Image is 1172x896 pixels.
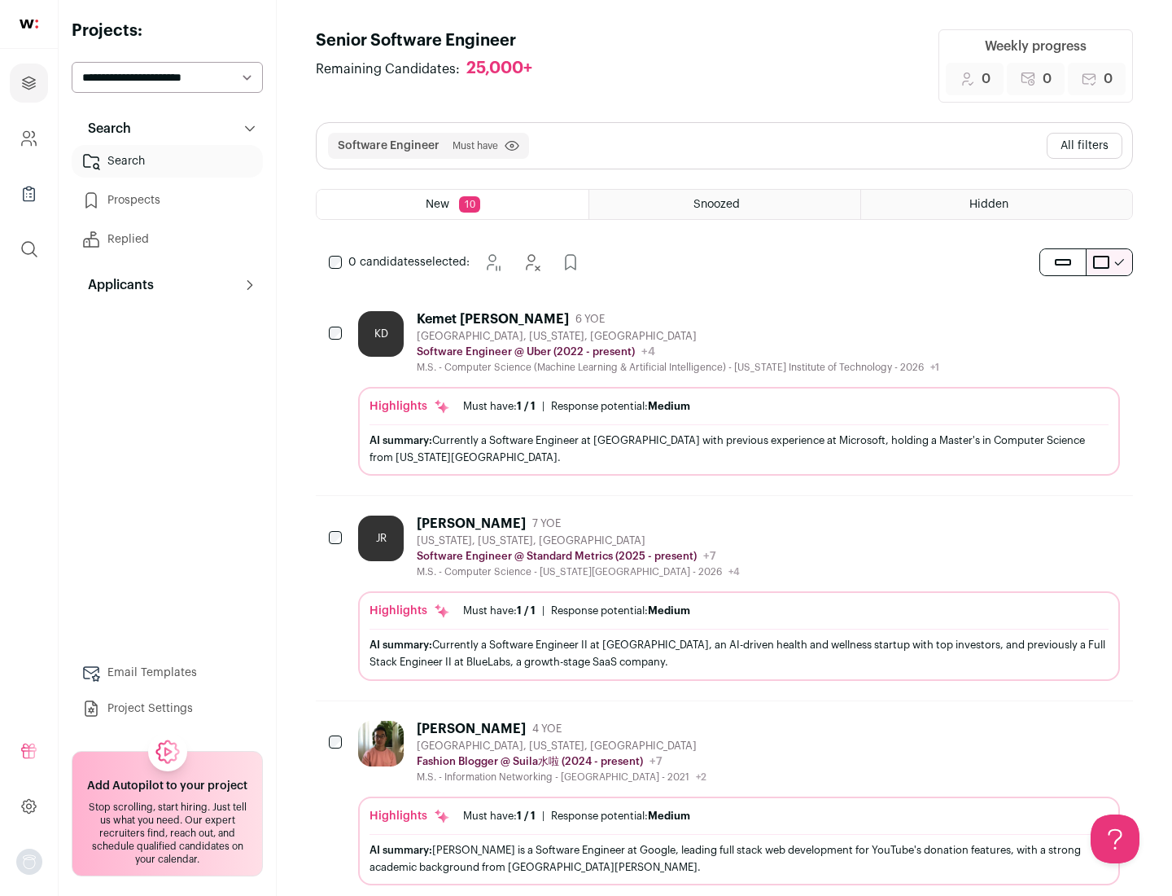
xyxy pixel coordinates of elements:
span: AI summary: [370,639,432,650]
div: M.S. - Computer Science - [US_STATE][GEOGRAPHIC_DATA] - 2026 [417,565,740,578]
button: Search [72,112,263,145]
div: Highlights [370,398,450,415]
div: Response potential: [551,810,690,823]
span: +2 [696,772,706,782]
div: JR [358,516,404,561]
a: Email Templates [72,657,263,689]
span: Must have [453,139,498,152]
ul: | [463,400,690,413]
img: nopic.png [16,849,42,875]
span: Medium [648,401,690,411]
span: +7 [649,756,663,767]
ul: | [463,810,690,823]
span: Hidden [969,199,1008,210]
span: AI summary: [370,845,432,855]
div: Must have: [463,400,536,413]
div: Kemet [PERSON_NAME] [417,311,569,327]
p: Software Engineer @ Standard Metrics (2025 - present) [417,550,697,563]
span: 0 [1104,69,1113,89]
span: +4 [728,567,740,577]
span: +7 [703,551,716,562]
div: Currently a Software Engineer at [GEOGRAPHIC_DATA] with previous experience at Microsoft, holding... [370,432,1109,466]
span: 1 / 1 [517,605,536,616]
span: Remaining Candidates: [316,59,460,79]
div: Stop scrolling, start hiring. Just tell us what you need. Our expert recruiters find, reach out, ... [82,801,252,866]
button: Open dropdown [16,849,42,875]
div: KD [358,311,404,357]
img: ebffc8b94a612106133ad1a79c5dcc917f1f343d62299c503ebb759c428adb03.jpg [358,721,404,766]
div: Highlights [370,808,450,824]
img: wellfound-shorthand-0d5821cbd27db2630d0214b213865d53afaa358527fdda9d0ea32b1df1b89c2c.svg [20,20,38,29]
button: All filters [1047,133,1122,159]
a: KD Kemet [PERSON_NAME] 6 YOE [GEOGRAPHIC_DATA], [US_STATE], [GEOGRAPHIC_DATA] Software Engineer @... [358,311,1120,476]
div: [US_STATE], [US_STATE], [GEOGRAPHIC_DATA] [417,534,740,547]
button: Applicants [72,269,263,301]
div: [PERSON_NAME] [417,721,526,737]
a: Projects [10,64,48,103]
span: 0 [982,69,991,89]
a: Company and ATS Settings [10,119,48,158]
div: M.S. - Information Networking - [GEOGRAPHIC_DATA] - 2021 [417,771,706,784]
a: Hidden [861,190,1132,219]
h2: Add Autopilot to your project [87,778,247,794]
h2: Projects: [72,20,263,42]
span: 10 [459,196,480,213]
a: Add Autopilot to your project Stop scrolling, start hiring. Just tell us what you need. Our exper... [72,751,263,876]
a: Search [72,145,263,178]
span: 4 YOE [532,723,562,736]
span: 1 / 1 [517,810,536,821]
span: +1 [930,362,939,372]
p: Software Engineer @ Uber (2022 - present) [417,345,635,358]
span: +4 [641,346,655,358]
h1: Senior Software Engineer [316,29,549,52]
span: selected: [348,254,470,270]
a: [PERSON_NAME] 4 YOE [GEOGRAPHIC_DATA], [US_STATE], [GEOGRAPHIC_DATA] Fashion Blogger @ Suila水啦 (2... [358,721,1120,885]
span: 0 [1043,69,1052,89]
div: 25,000+ [466,59,532,79]
button: Hide [515,246,548,279]
a: JR [PERSON_NAME] 7 YOE [US_STATE], [US_STATE], [GEOGRAPHIC_DATA] Software Engineer @ Standard Met... [358,516,1120,680]
span: AI summary: [370,435,432,446]
span: New [426,199,449,210]
div: [PERSON_NAME] is a Software Engineer at Google, leading full stack web development for YouTube's ... [370,841,1109,876]
iframe: Help Scout Beacon - Open [1091,815,1139,863]
a: Project Settings [72,692,263,725]
button: Software Engineer [338,138,439,154]
span: Medium [648,605,690,616]
span: 0 candidates [348,257,420,268]
p: Applicants [78,275,154,295]
div: Must have: [463,810,536,823]
a: Company Lists [10,174,48,213]
div: Highlights [370,603,450,619]
div: [GEOGRAPHIC_DATA], [US_STATE], [GEOGRAPHIC_DATA] [417,740,706,753]
span: Snoozed [693,199,740,210]
p: Fashion Blogger @ Suila水啦 (2024 - present) [417,755,643,768]
button: Snooze [476,246,509,279]
div: M.S. - Computer Science (Machine Learning & Artificial Intelligence) - [US_STATE] Institute of Te... [417,361,939,374]
p: Search [78,119,131,138]
div: Must have: [463,604,536,617]
div: Response potential: [551,604,690,617]
a: Replied [72,223,263,256]
div: Currently a Software Engineer II at [GEOGRAPHIC_DATA], an AI-driven health and wellness startup w... [370,636,1109,670]
div: Weekly progress [985,37,1087,56]
div: [GEOGRAPHIC_DATA], [US_STATE], [GEOGRAPHIC_DATA] [417,330,939,343]
a: Prospects [72,184,263,217]
span: 6 YOE [575,313,605,326]
button: Add to Prospects [554,246,587,279]
span: 7 YOE [532,517,561,530]
a: Snoozed [589,190,860,219]
div: Response potential: [551,400,690,413]
span: Medium [648,810,690,821]
ul: | [463,604,690,617]
div: [PERSON_NAME] [417,516,526,532]
span: 1 / 1 [517,401,536,411]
